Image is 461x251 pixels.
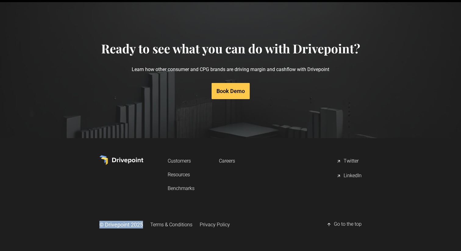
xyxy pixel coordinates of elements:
a: Go to the top [327,218,362,231]
a: Terms & Conditions [150,219,192,230]
div: LinkedIn [344,172,362,180]
div: © Drivepoint 2025 [99,221,143,228]
a: Book Demo [212,83,250,99]
p: Learn how other consumer and CPG brands are driving margin and cashflow with Drivepoint [101,56,360,83]
div: Twitter [344,158,359,165]
a: Resources [168,169,195,180]
a: LinkedIn [336,170,362,182]
a: Benchmarks [168,183,195,194]
a: Customers [168,155,195,167]
h4: Ready to see what you can do with Drivepoint? [101,41,360,56]
a: Twitter [336,155,362,167]
div: Go to the top [334,221,362,228]
a: Careers [219,155,235,167]
a: Privacy Policy [200,219,230,230]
